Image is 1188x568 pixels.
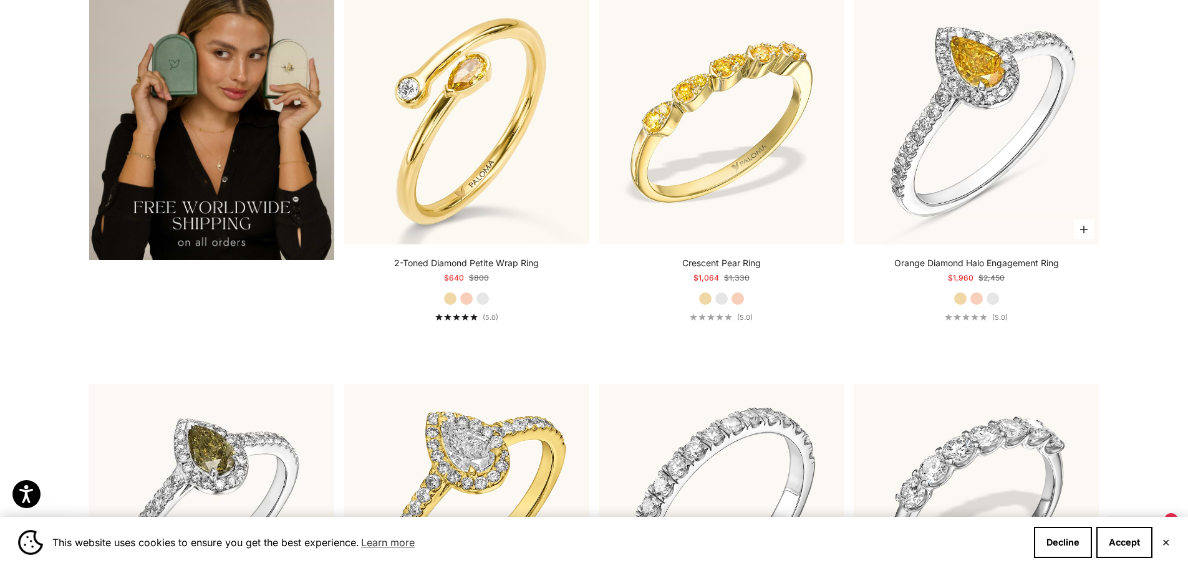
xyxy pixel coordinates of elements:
a: 5.0 out of 5.0 stars(5.0) [435,313,498,322]
button: Decline [1034,527,1092,558]
span: (5.0) [483,313,498,322]
compare-at-price: $2,450 [978,272,1005,284]
span: (5.0) [992,313,1008,322]
a: 2-Toned Diamond Petite Wrap Ring [394,257,539,269]
a: Orange Diamond Halo Engagement Ring [894,257,1059,269]
span: (5.0) [737,313,753,322]
compare-at-price: $1,330 [724,272,750,284]
sale-price: $1,064 [693,272,719,284]
a: Learn more [359,533,417,552]
sale-price: $1,960 [948,272,973,284]
div: 5.0 out of 5.0 stars [435,314,478,320]
span: This website uses cookies to ensure you get the best experience. [52,533,1024,552]
a: Crescent Pear Ring [682,257,761,269]
button: Accept [1096,527,1152,558]
div: 5.0 out of 5.0 stars [945,314,987,320]
a: 5.0 out of 5.0 stars(5.0) [690,313,753,322]
compare-at-price: $800 [469,272,489,284]
sale-price: $640 [444,272,464,284]
a: 5.0 out of 5.0 stars(5.0) [945,313,1008,322]
button: Close [1162,539,1170,546]
img: Cookie banner [18,530,43,555]
div: 5.0 out of 5.0 stars [690,314,732,320]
